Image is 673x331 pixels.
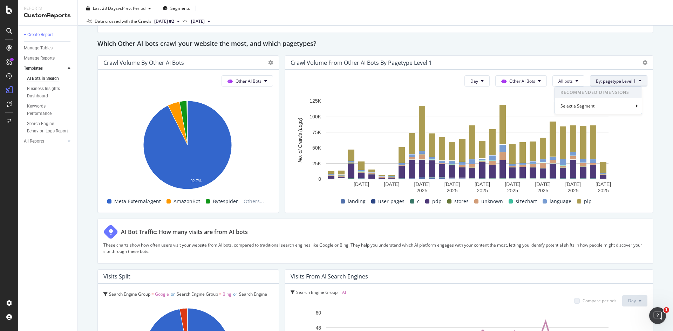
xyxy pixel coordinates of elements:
[537,187,548,193] text: 2025
[416,187,427,193] text: 2025
[103,59,184,66] div: Crawl Volume by Other AI Bots
[83,3,154,14] button: Last 28 DaysvsPrev. Period
[590,75,647,87] button: By: pagetype Level 1
[236,78,261,84] span: Other AI Bots
[241,197,267,206] span: Others...
[312,160,321,166] text: 25K
[103,273,130,280] div: Visits Split
[151,291,154,297] span: =
[170,5,190,11] span: Segments
[109,291,150,297] span: Search Engine Group
[95,18,151,25] div: Data crossed with the Crawls
[97,39,316,50] h2: Which Other AI bots crawl your website the most, and which pagetypes?
[291,97,644,195] svg: A chart.
[27,85,73,100] a: Business Insights Dashboard
[27,103,73,117] a: Keywords Performance
[174,197,200,206] span: AmazonBot
[24,65,43,72] div: Templates
[24,138,66,145] a: All Reports
[97,55,279,213] div: Crawl Volume by Other AI BotsOther AI BotsA chart.Meta-ExternalAgentAmazonBotBytespiderOthers...
[664,307,669,313] span: 1
[567,187,578,193] text: 2025
[27,75,73,82] a: AI Bots in Search
[509,78,535,84] span: Other AI Bots
[354,181,369,187] text: [DATE]
[297,118,303,163] text: No. of Crawls (Logs)
[27,120,68,135] div: Search Engine Behavior: Logs Report
[312,129,321,135] text: 75K
[191,179,202,183] text: 92.7%
[291,273,368,280] div: Visits from AI Search Engines
[516,197,537,206] span: sizechart
[378,197,405,206] span: user-pages
[27,120,73,135] a: Search Engine Behavior: Logs Report
[583,298,617,304] div: Compare periods
[560,103,596,109] div: Select a Segment
[114,197,161,206] span: Meta-ExternalAgent
[117,301,119,307] span: =
[417,197,420,206] span: c
[414,181,430,187] text: [DATE]
[103,242,647,254] p: These charts show how often users visit your website from AI bots, compared to traditional search...
[447,187,457,193] text: 2025
[160,3,193,14] button: Segments
[339,289,341,295] span: =
[584,197,592,206] span: plp
[188,17,213,26] button: [DATE]
[291,59,432,66] div: Crawl Volume from Other AI Bots by pagetype Level 1
[535,181,551,187] text: [DATE]
[477,187,488,193] text: 2025
[481,197,503,206] span: unknown
[342,289,346,295] span: AI
[315,310,321,316] text: 60
[97,219,653,263] div: AI Bot Traffic: How many visits are from AI botsThese charts show how often users visit your webs...
[121,228,248,236] div: AI Bot Traffic: How many visits are from AI bots
[555,87,642,98] span: Recommended Dimensions
[24,31,73,39] a: + Create Report
[285,55,653,213] div: Crawl Volume from Other AI Bots by pagetype Level 1DayOther AI BotsAll botsBy: pagetype Level 1Re...
[432,197,442,206] span: pdp
[310,114,321,119] text: 100K
[24,44,73,52] a: Manage Tables
[622,295,647,306] button: Day
[596,78,636,84] span: By: pagetype Level 1
[219,291,222,297] span: =
[93,5,118,11] span: Last 28 Days
[384,181,399,187] text: [DATE]
[558,78,573,84] span: All bots
[27,103,66,117] div: Keywords Performance
[470,78,478,84] span: Day
[24,44,53,52] div: Manage Tables
[103,97,271,195] svg: A chart.
[24,138,44,145] div: All Reports
[24,55,73,62] a: Manage Reports
[507,187,518,193] text: 2025
[24,31,53,39] div: + Create Report
[27,85,67,100] div: Business Insights Dashboard
[213,197,238,206] span: Bytespider
[348,197,366,206] span: landing
[171,291,175,297] span: or
[475,181,490,187] text: [DATE]
[183,18,188,24] span: vs
[24,55,55,62] div: Manage Reports
[312,145,321,151] text: 50K
[24,65,66,72] a: Templates
[97,39,653,50] div: Which Other AI bots crawl your website the most, and which pagetypes?
[222,75,273,87] button: Other AI Bots
[315,325,321,330] text: 48
[191,18,205,25] span: 2025 Aug. 27th
[24,6,72,12] div: Reports
[27,75,59,82] div: AI Bots in Search
[223,291,231,297] span: Bing
[233,291,237,297] span: or
[596,181,611,187] text: [DATE]
[649,307,666,324] iframe: Intercom live chat
[151,17,183,26] button: [DATE] #2
[454,197,469,206] span: stores
[628,298,636,304] span: Day
[118,5,145,11] span: vs Prev. Period
[444,181,460,187] text: [DATE]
